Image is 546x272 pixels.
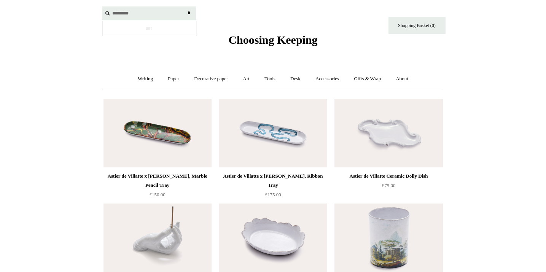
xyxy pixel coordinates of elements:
[265,192,281,197] span: £175.00
[347,69,388,89] a: Gifts & Wrap
[131,69,160,89] a: Writing
[334,204,443,272] a: Astier de Villatte x John Derian, Panorama Empire No.2 Astier de Villatte x John Derian, Panorama...
[334,99,443,167] a: Astier de Villatte Ceramic Dolly Dish Astier de Villatte Ceramic Dolly Dish
[389,69,415,89] a: About
[336,172,441,181] div: Astier de Villatte Ceramic Dolly Dish
[228,40,317,45] a: Choosing Keeping
[219,99,327,167] img: Astier de Villatte x John Derian, Ribbon Tray
[228,33,317,46] span: Choosing Keeping
[221,172,325,190] div: Astier de Villatte x [PERSON_NAME], Ribbon Tray
[187,69,235,89] a: Decorative paper
[103,99,212,167] img: Astier de Villatte x John Derian Desk, Marble Pencil Tray
[382,183,396,188] span: £75.00
[334,99,443,167] img: Astier de Villatte Ceramic Dolly Dish
[105,172,210,190] div: Astier de Villatte x [PERSON_NAME], Marble Pencil Tray
[309,69,346,89] a: Accessories
[149,192,165,197] span: £150.00
[219,99,327,167] a: Astier de Villatte x John Derian, Ribbon Tray Astier de Villatte x John Derian, Ribbon Tray
[103,172,212,203] a: Astier de Villatte x [PERSON_NAME], Marble Pencil Tray £150.00
[258,69,282,89] a: Tools
[103,204,212,272] a: Astier de Villatte Ceramic Incense Holder, Serena Astier de Villatte Ceramic Incense Holder, Serena
[219,204,327,272] a: Astier de Villatte x John Derian, Pin Dish Astier de Villatte x John Derian, Pin Dish
[283,69,307,89] a: Desk
[219,172,327,203] a: Astier de Villatte x [PERSON_NAME], Ribbon Tray £175.00
[236,69,256,89] a: Art
[219,204,327,272] img: Astier de Villatte x John Derian, Pin Dish
[334,172,443,203] a: Astier de Villatte Ceramic Dolly Dish £75.00
[161,69,186,89] a: Paper
[103,204,212,272] img: Astier de Villatte Ceramic Incense Holder, Serena
[334,204,443,272] img: Astier de Villatte x John Derian, Panorama Empire No.2
[103,99,212,167] a: Astier de Villatte x John Derian Desk, Marble Pencil Tray Astier de Villatte x John Derian Desk, ...
[388,17,446,34] a: Shopping Basket (0)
